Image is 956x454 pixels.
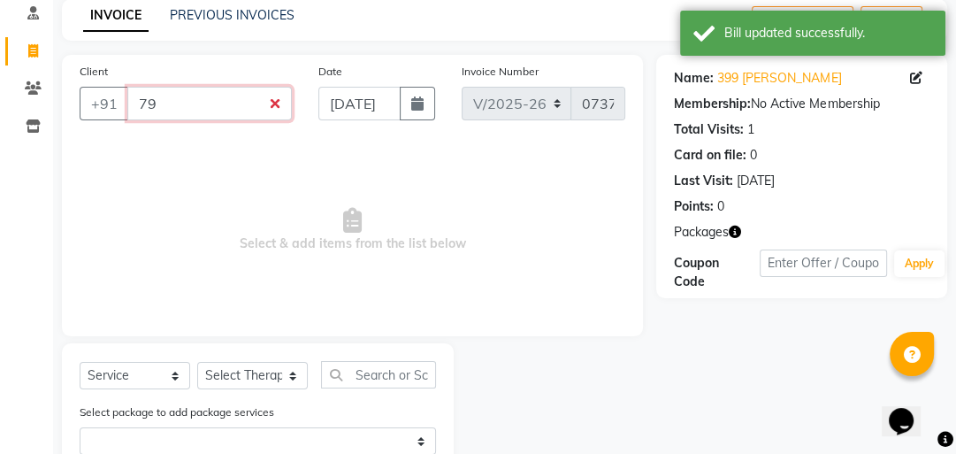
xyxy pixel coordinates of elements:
[80,87,129,120] button: +91
[674,69,714,88] div: Name:
[860,6,922,34] button: Save
[674,254,759,291] div: Coupon Code
[747,120,754,139] div: 1
[318,64,342,80] label: Date
[737,172,775,190] div: [DATE]
[321,361,436,389] input: Search or Scan
[674,95,929,113] div: No Active Membership
[674,223,729,242] span: Packages
[462,64,539,80] label: Invoice Number
[674,95,751,113] div: Membership:
[724,24,932,42] div: Bill updated successfully.
[674,120,744,139] div: Total Visits:
[80,142,625,319] span: Select & add items from the list below
[752,6,853,34] button: Create New
[894,250,945,277] button: Apply
[80,64,108,80] label: Client
[717,69,841,88] a: 399 [PERSON_NAME]
[127,87,292,120] input: Search by Name/Mobile/Email/Code
[80,404,274,420] label: Select package to add package services
[674,172,733,190] div: Last Visit:
[750,146,757,165] div: 0
[674,197,714,216] div: Points:
[717,197,724,216] div: 0
[170,7,294,23] a: PREVIOUS INVOICES
[674,146,746,165] div: Card on file:
[882,383,938,436] iframe: chat widget
[760,250,887,277] input: Enter Offer / Coupon Code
